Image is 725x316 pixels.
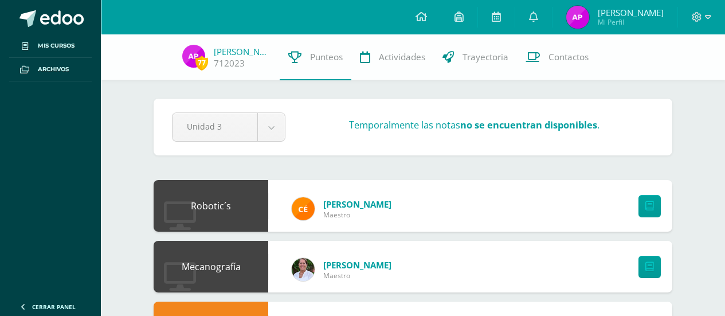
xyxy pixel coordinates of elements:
[38,41,75,50] span: Mis cursos
[154,241,268,292] div: Mecanografía
[463,51,508,63] span: Trayectoria
[323,259,391,271] a: [PERSON_NAME]
[349,119,599,131] h3: Temporalmente las notas .
[32,303,76,311] span: Cerrar panel
[9,58,92,81] a: Archivos
[280,34,351,80] a: Punteos
[182,45,205,68] img: e44ed7ce8883320d2b2d08dc3ddbf5f3.png
[598,7,664,18] span: [PERSON_NAME]
[323,198,391,210] a: [PERSON_NAME]
[173,113,285,141] a: Unidad 3
[214,46,271,57] a: [PERSON_NAME]
[351,34,434,80] a: Actividades
[323,210,391,220] span: Maestro
[187,113,243,140] span: Unidad 3
[566,6,589,29] img: e44ed7ce8883320d2b2d08dc3ddbf5f3.png
[292,258,315,281] img: 4de030d042a50b1d76d41132204d1d78.png
[517,34,597,80] a: Contactos
[214,57,245,69] a: 712023
[195,56,208,70] span: 77
[460,119,597,131] strong: no se encuentran disponibles
[598,17,664,27] span: Mi Perfil
[9,34,92,58] a: Mis cursos
[310,51,343,63] span: Punteos
[379,51,425,63] span: Actividades
[38,65,69,74] span: Archivos
[323,271,391,280] span: Maestro
[434,34,517,80] a: Trayectoria
[154,180,268,232] div: Robotic´s
[292,197,315,220] img: cc2a7f1041ad554c6209babbe1ad6d28.png
[548,51,589,63] span: Contactos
